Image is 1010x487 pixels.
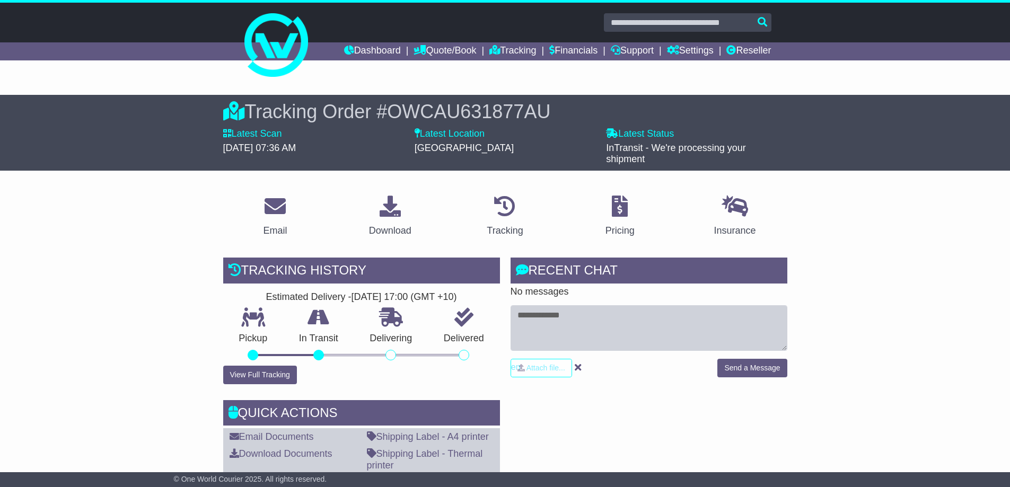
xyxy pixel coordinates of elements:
[599,192,642,242] a: Pricing
[352,291,457,303] div: [DATE] 17:00 (GMT +10)
[283,333,354,344] p: In Transit
[174,475,327,483] span: © One World Courier 2025. All rights reserved.
[717,359,787,377] button: Send a Message
[367,448,483,471] a: Shipping Label - Thermal printer
[714,224,756,238] div: Insurance
[667,42,714,60] a: Settings
[223,366,297,384] button: View Full Tracking
[344,42,401,60] a: Dashboard
[362,192,418,242] a: Download
[256,192,294,242] a: Email
[230,448,332,459] a: Download Documents
[489,42,536,60] a: Tracking
[487,224,523,238] div: Tracking
[369,224,411,238] div: Download
[726,42,771,60] a: Reseller
[611,42,654,60] a: Support
[606,128,674,140] label: Latest Status
[223,333,284,344] p: Pickup
[605,224,635,238] div: Pricing
[223,291,500,303] div: Estimated Delivery -
[367,431,489,442] a: Shipping Label - A4 printer
[263,224,287,238] div: Email
[415,143,514,153] span: [GEOGRAPHIC_DATA]
[480,192,530,242] a: Tracking
[707,192,763,242] a: Insurance
[511,286,787,298] p: No messages
[223,100,787,123] div: Tracking Order #
[414,42,476,60] a: Quote/Book
[223,400,500,429] div: Quick Actions
[415,128,485,140] label: Latest Location
[230,431,314,442] a: Email Documents
[223,128,282,140] label: Latest Scan
[428,333,500,344] p: Delivered
[511,258,787,286] div: RECENT CHAT
[223,143,296,153] span: [DATE] 07:36 AM
[606,143,746,165] span: InTransit - We're processing your shipment
[354,333,428,344] p: Delivering
[387,101,550,122] span: OWCAU631877AU
[223,258,500,286] div: Tracking history
[549,42,598,60] a: Financials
